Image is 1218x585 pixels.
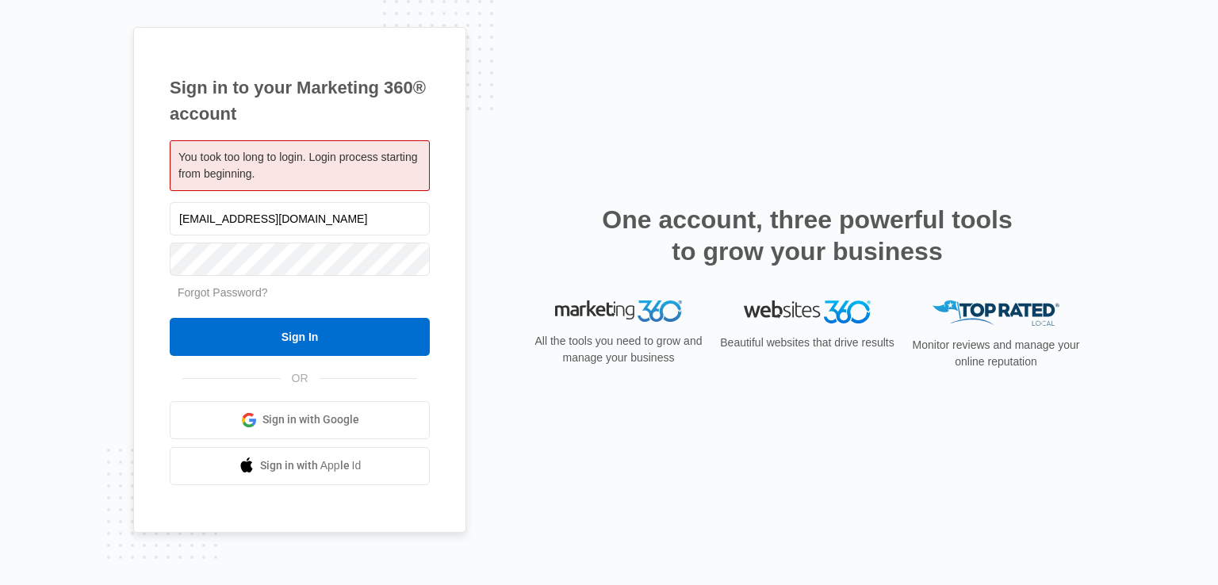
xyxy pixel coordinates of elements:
p: Beautiful websites that drive results [718,335,896,351]
input: Sign In [170,318,430,356]
a: Sign in with Google [170,401,430,439]
h2: One account, three powerful tools to grow your business [597,204,1017,267]
input: Email [170,202,430,235]
img: Top Rated Local [933,300,1059,327]
span: Sign in with Google [262,411,359,428]
img: Websites 360 [744,300,871,323]
p: Monitor reviews and manage your online reputation [907,337,1085,370]
a: Sign in with Apple Id [170,447,430,485]
p: All the tools you need to grow and manage your business [530,333,707,366]
h1: Sign in to your Marketing 360® account [170,75,430,127]
span: OR [281,370,320,387]
img: Marketing 360 [555,300,682,323]
a: Forgot Password? [178,286,268,299]
span: Sign in with Apple Id [260,457,362,474]
span: You took too long to login. Login process starting from beginning. [178,151,417,180]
